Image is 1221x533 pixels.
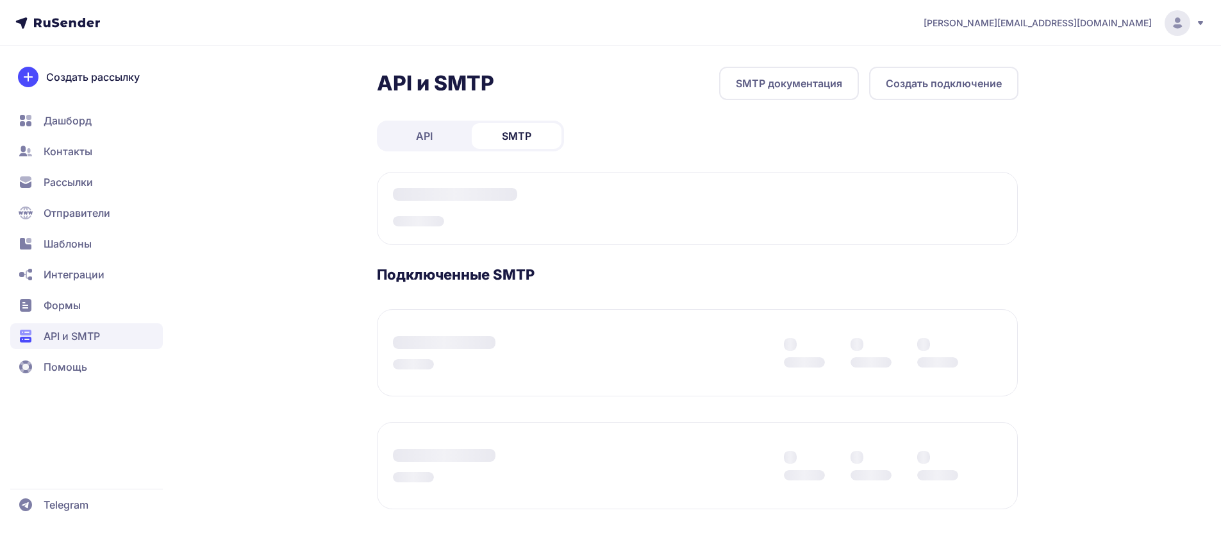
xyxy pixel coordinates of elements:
[379,123,469,149] a: API
[502,128,531,144] span: SMTP
[472,123,561,149] a: SMTP
[44,205,110,221] span: Отправители
[719,67,859,100] a: SMTP документация
[44,298,81,313] span: Формы
[416,128,433,144] span: API
[377,71,494,96] h2: API и SMTP
[46,69,140,85] span: Создать рассылку
[44,144,92,159] span: Контакты
[44,359,87,375] span: Помощь
[10,492,163,518] a: Telegram
[44,497,88,512] span: Telegram
[44,236,92,251] span: Шаблоны
[869,67,1018,100] button: Создать подключение
[44,267,104,282] span: Интеграции
[377,266,1018,283] h3: Подключенные SMTP
[44,328,100,344] span: API и SMTP
[924,17,1152,30] span: [PERSON_NAME][EMAIL_ADDRESS][DOMAIN_NAME]
[44,174,93,190] span: Рассылки
[44,113,92,128] span: Дашборд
